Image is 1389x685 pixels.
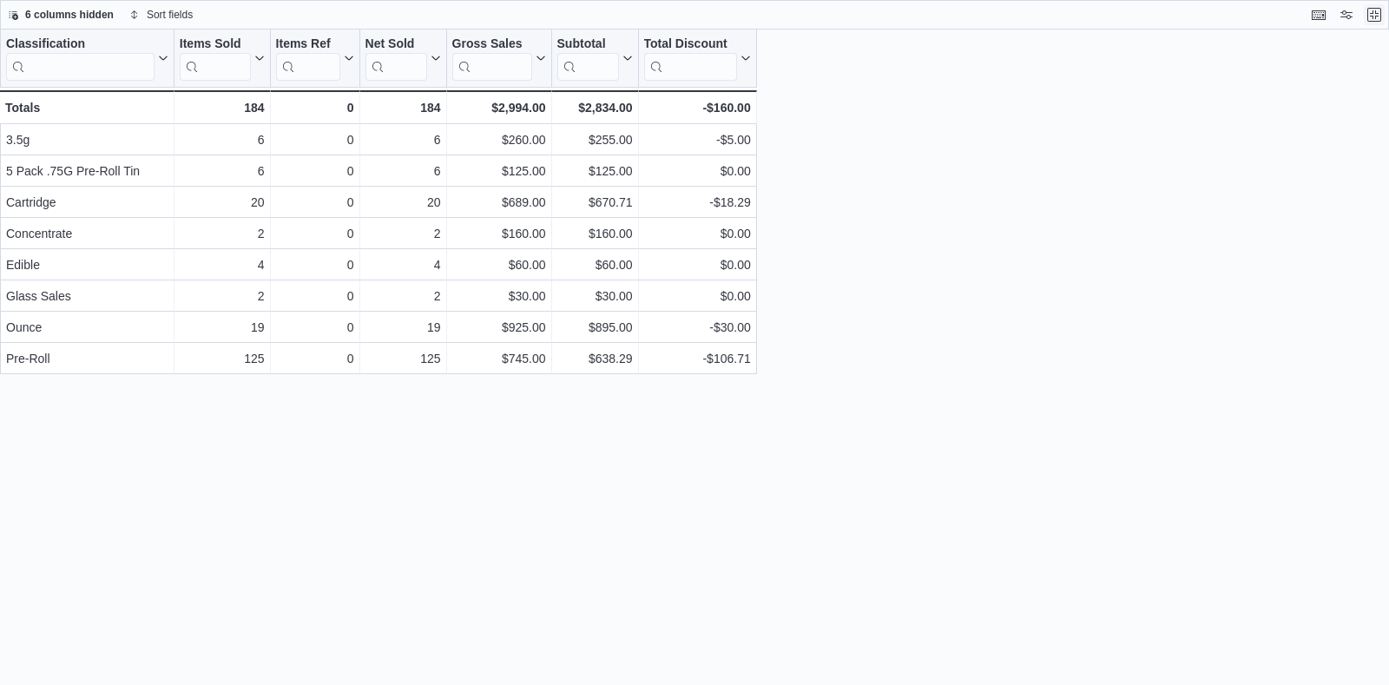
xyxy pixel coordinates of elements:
[180,223,265,244] div: 2
[452,317,546,338] div: $925.00
[122,4,200,25] button: Sort fields
[6,348,168,369] div: Pre-Roll
[557,161,633,181] div: $125.00
[365,36,427,53] div: Net Sold
[452,36,532,53] div: Gross Sales
[557,97,633,118] div: $2,834.00
[557,36,619,81] div: Subtotal
[276,348,354,369] div: 0
[452,254,546,275] div: $60.00
[365,223,441,244] div: 2
[644,223,751,244] div: $0.00
[276,286,354,306] div: 0
[452,36,532,81] div: Gross Sales
[276,36,340,81] div: Items Ref
[644,36,737,53] div: Total Discount
[644,192,751,213] div: -$18.29
[276,317,354,338] div: 0
[6,36,168,81] button: Classification
[365,286,441,306] div: 2
[644,286,751,306] div: $0.00
[452,348,546,369] div: $745.00
[452,129,546,150] div: $260.00
[452,192,546,213] div: $689.00
[644,97,751,118] div: -$160.00
[365,129,441,150] div: 6
[6,192,168,213] div: Cartridge
[365,161,441,181] div: 6
[180,192,265,213] div: 20
[5,97,168,118] div: Totals
[6,36,155,53] div: Classification
[644,36,737,81] div: Total Discount
[180,36,265,81] button: Items Sold
[557,129,633,150] div: $255.00
[180,129,265,150] div: 6
[557,192,633,213] div: $670.71
[557,223,633,244] div: $160.00
[365,36,441,81] button: Net Sold
[365,192,441,213] div: 20
[180,36,251,53] div: Items Sold
[365,317,441,338] div: 19
[180,348,265,369] div: 125
[644,254,751,275] div: $0.00
[6,317,168,338] div: Ounce
[6,129,168,150] div: 3.5g
[365,348,441,369] div: 125
[452,161,546,181] div: $125.00
[276,36,340,53] div: Items Ref
[644,317,751,338] div: -$30.00
[180,254,265,275] div: 4
[25,8,114,22] span: 6 columns hidden
[147,8,193,22] span: Sort fields
[180,97,265,118] div: 184
[557,36,633,81] button: Subtotal
[1308,4,1329,25] button: Keyboard shortcuts
[276,36,354,81] button: Items Ref
[557,348,633,369] div: $638.29
[276,254,354,275] div: 0
[180,317,265,338] div: 19
[276,161,354,181] div: 0
[276,97,354,118] div: 0
[1,4,121,25] button: 6 columns hidden
[276,223,354,244] div: 0
[644,161,751,181] div: $0.00
[557,254,633,275] div: $60.00
[557,317,633,338] div: $895.00
[557,36,619,53] div: Subtotal
[644,36,751,81] button: Total Discount
[276,192,354,213] div: 0
[6,254,168,275] div: Edible
[6,286,168,306] div: Glass Sales
[6,223,168,244] div: Concentrate
[644,129,751,150] div: -$5.00
[1364,4,1385,25] button: Exit fullscreen
[1336,4,1357,25] button: Display options
[6,36,155,81] div: Classification
[452,286,546,306] div: $30.00
[180,286,265,306] div: 2
[365,97,441,118] div: 184
[276,129,354,150] div: 0
[452,36,546,81] button: Gross Sales
[644,348,751,369] div: -$106.71
[6,161,168,181] div: 5 Pack .75G Pre-Roll Tin
[452,97,546,118] div: $2,994.00
[365,254,441,275] div: 4
[180,36,251,81] div: Items Sold
[180,161,265,181] div: 6
[557,286,633,306] div: $30.00
[365,36,427,81] div: Net Sold
[452,223,546,244] div: $160.00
